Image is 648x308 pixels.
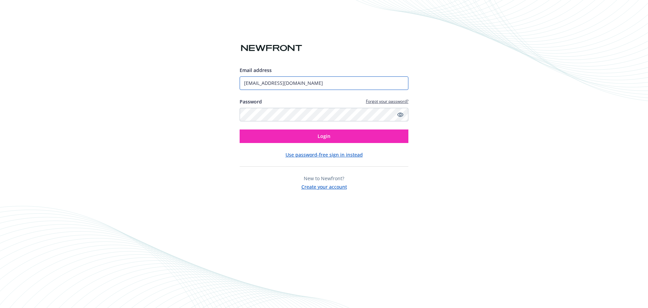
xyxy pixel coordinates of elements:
a: Show password [396,111,404,119]
input: Enter your email [240,76,408,90]
span: New to Newfront? [304,175,344,182]
a: Forgot your password? [366,98,408,104]
label: Password [240,98,262,105]
button: Create your account [301,182,347,190]
span: Email address [240,67,272,73]
button: Use password-free sign in instead [286,151,363,158]
span: Login [318,133,330,139]
img: Newfront logo [240,42,303,54]
input: Enter your password [240,108,408,121]
button: Login [240,129,408,143]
